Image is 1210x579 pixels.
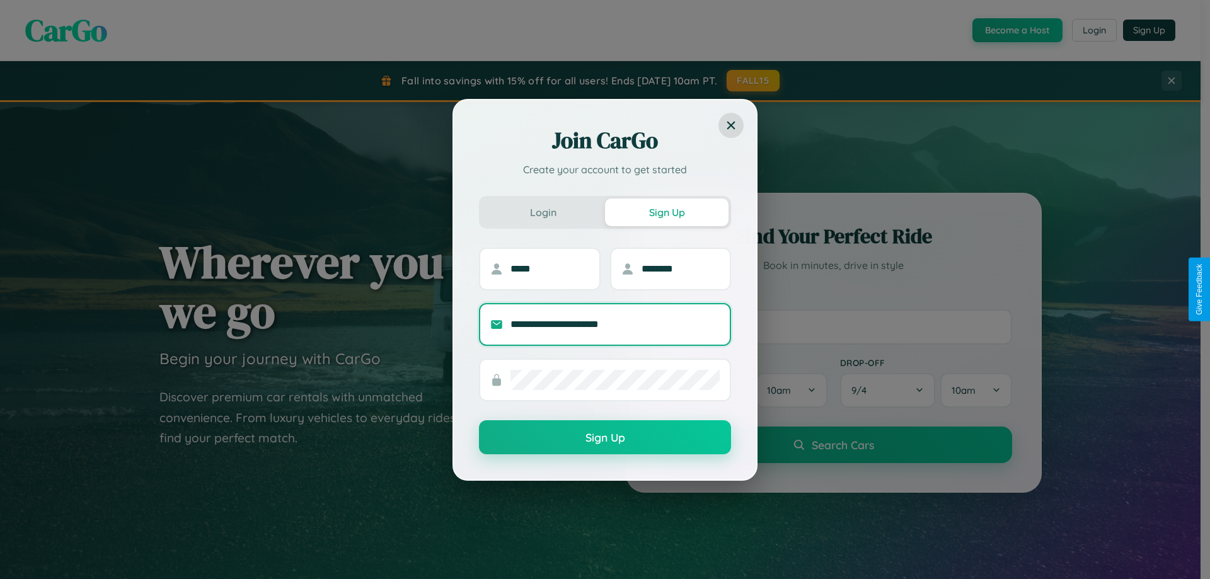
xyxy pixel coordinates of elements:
h2: Join CarGo [479,125,731,156]
button: Login [481,198,605,226]
div: Give Feedback [1195,264,1204,315]
p: Create your account to get started [479,162,731,177]
button: Sign Up [605,198,729,226]
button: Sign Up [479,420,731,454]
